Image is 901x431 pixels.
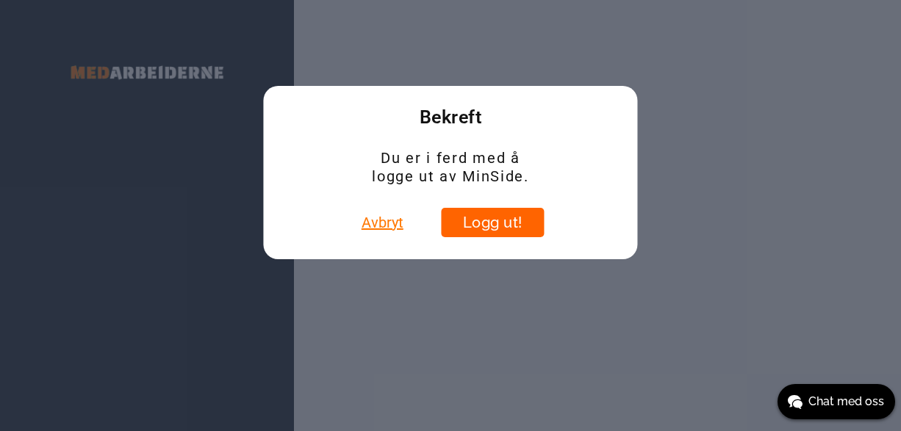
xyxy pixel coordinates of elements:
span: Chat med oss [808,393,884,410]
button: Chat med oss [778,384,895,419]
span: Du er i ferd med å logge ut av MinSide. [360,149,540,186]
button: Logg ut! [441,208,544,237]
span: Bekreft [420,108,482,127]
button: Avbryt [357,208,408,237]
